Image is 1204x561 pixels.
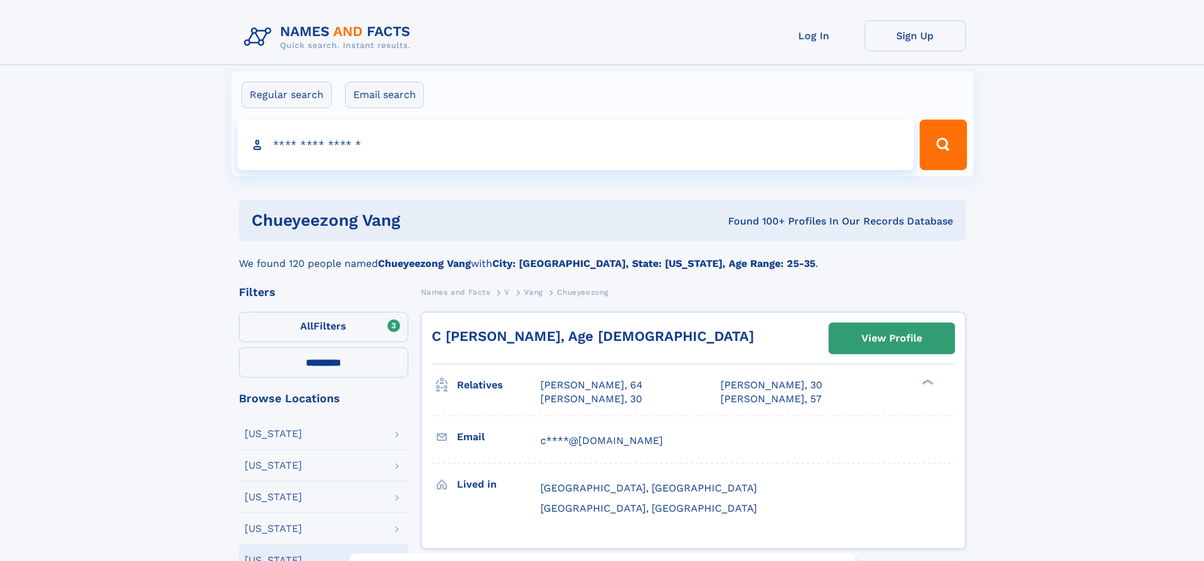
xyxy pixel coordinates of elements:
a: Log In [763,20,865,51]
div: [US_STATE] [245,492,302,502]
label: Email search [345,82,424,108]
div: ❯ [919,378,934,386]
a: [PERSON_NAME], 64 [540,378,643,392]
b: City: [GEOGRAPHIC_DATA], State: [US_STATE], Age Range: 25-35 [492,257,815,269]
span: All [300,320,313,332]
a: Names and Facts [421,284,490,300]
span: V [504,288,510,297]
a: V [504,284,510,300]
span: Vang [524,288,542,297]
a: [PERSON_NAME], 30 [540,392,642,406]
h3: Lived in [457,474,540,495]
h3: Relatives [457,374,540,396]
a: C [PERSON_NAME], Age [DEMOGRAPHIC_DATA] [432,328,754,344]
h1: chueyeezong vang [252,213,564,228]
a: [PERSON_NAME], 57 [721,392,822,406]
div: [US_STATE] [245,524,302,534]
div: [US_STATE] [245,429,302,439]
span: [GEOGRAPHIC_DATA], [GEOGRAPHIC_DATA] [540,482,757,494]
span: Chueyeezong [557,288,609,297]
span: [GEOGRAPHIC_DATA], [GEOGRAPHIC_DATA] [540,502,757,514]
label: Regular search [241,82,332,108]
a: Vang [524,284,542,300]
label: Filters [239,312,408,342]
div: [US_STATE] [245,460,302,471]
div: Filters [239,287,408,298]
a: [PERSON_NAME], 30 [721,378,822,392]
a: View Profile [829,323,954,354]
div: We found 120 people named with . [239,241,966,271]
div: View Profile [861,324,922,353]
a: Sign Up [865,20,966,51]
b: Chueyeezong Vang [378,257,471,269]
div: Found 100+ Profiles In Our Records Database [564,214,953,228]
input: search input [238,120,915,170]
h3: Email [457,426,540,448]
img: Logo Names and Facts [239,20,421,54]
div: Browse Locations [239,393,408,404]
button: Search Button [920,120,966,170]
